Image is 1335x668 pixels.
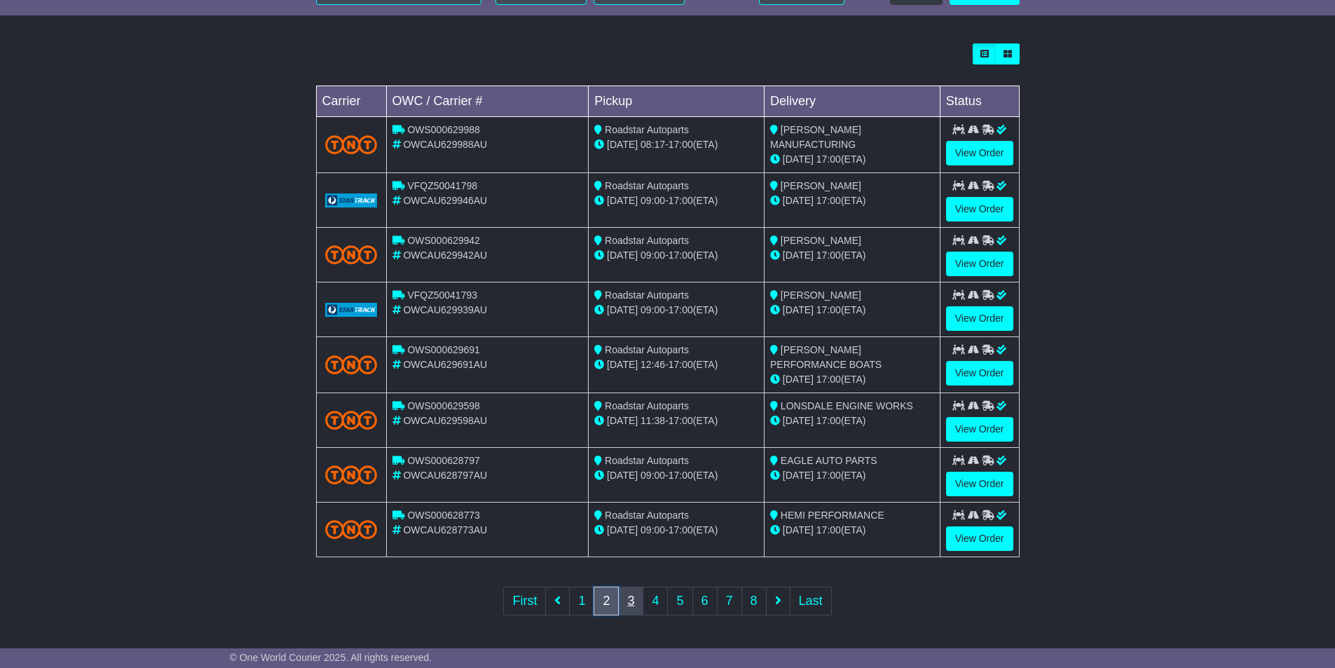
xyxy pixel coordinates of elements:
span: 17:00 [816,195,841,206]
span: 09:00 [641,524,665,536]
span: 12:46 [641,359,665,370]
td: OWC / Carrier # [386,86,589,117]
div: - (ETA) [594,248,758,263]
span: [DATE] [607,524,638,536]
span: 09:00 [641,195,665,206]
span: [DATE] [783,250,814,261]
div: - (ETA) [594,193,758,208]
span: [DATE] [607,195,638,206]
span: 17:00 [816,304,841,315]
span: 09:00 [641,304,665,315]
a: 2 [594,587,619,615]
span: [DATE] [783,470,814,481]
td: Delivery [764,86,940,117]
div: - (ETA) [594,414,758,428]
span: [PERSON_NAME] [781,180,861,191]
span: Roadstar Autoparts [605,455,689,466]
span: 11:38 [641,415,665,426]
div: (ETA) [770,152,934,167]
div: - (ETA) [594,357,758,372]
a: View Order [946,306,1013,331]
span: OWCAU629942AU [403,250,487,261]
a: 8 [741,587,767,615]
span: [DATE] [783,374,814,385]
span: OWS000628773 [407,510,480,521]
span: LONSDALE ENGINE WORKS [781,400,913,411]
span: Roadstar Autoparts [605,235,689,246]
span: [DATE] [783,415,814,426]
span: 17:00 [816,524,841,536]
div: - (ETA) [594,303,758,318]
span: 17:00 [816,154,841,165]
span: 17:00 [669,470,693,481]
img: TNT_Domestic.png [325,245,378,264]
a: 7 [717,587,742,615]
a: 6 [692,587,718,615]
div: (ETA) [770,523,934,538]
div: (ETA) [770,248,934,263]
span: EAGLE AUTO PARTS [781,455,877,466]
span: © One World Courier 2025. All rights reserved. [230,652,432,663]
span: 17:00 [816,250,841,261]
a: View Order [946,141,1013,165]
div: (ETA) [770,372,934,387]
span: OWS000628797 [407,455,480,466]
span: [DATE] [783,304,814,315]
span: 17:00 [669,524,693,536]
span: [DATE] [783,524,814,536]
span: 17:00 [669,304,693,315]
span: Roadstar Autoparts [605,124,689,135]
span: 17:00 [669,359,693,370]
span: 17:00 [669,139,693,150]
span: OWCAU629691AU [403,359,487,370]
span: 08:17 [641,139,665,150]
img: GetCarrierServiceLogo [325,303,378,317]
span: OWS000629691 [407,344,480,355]
td: Status [940,86,1019,117]
img: TNT_Domestic.png [325,355,378,374]
a: View Order [946,526,1013,551]
span: VFQZ50041798 [407,180,477,191]
span: 17:00 [816,470,841,481]
span: [PERSON_NAME] [781,235,861,246]
span: [PERSON_NAME] MANUFACTURING [770,124,861,150]
a: View Order [946,197,1013,221]
span: OWCAU628773AU [403,524,487,536]
span: OWCAU629598AU [403,415,487,426]
div: (ETA) [770,414,934,428]
span: [DATE] [607,359,638,370]
img: GetCarrierServiceLogo [325,193,378,207]
a: 4 [643,587,668,615]
span: Roadstar Autoparts [605,289,689,301]
a: Last [790,587,832,615]
a: 3 [618,587,643,615]
div: - (ETA) [594,468,758,483]
span: 17:00 [669,415,693,426]
a: First [503,587,546,615]
span: [DATE] [783,154,814,165]
img: TNT_Domestic.png [325,465,378,484]
span: VFQZ50041793 [407,289,477,301]
span: [DATE] [783,195,814,206]
img: TNT_Domestic.png [325,520,378,539]
span: Roadstar Autoparts [605,510,689,521]
span: OWCAU629946AU [403,195,487,206]
span: [DATE] [607,415,638,426]
div: (ETA) [770,193,934,208]
a: View Order [946,252,1013,276]
a: View Order [946,472,1013,496]
td: Carrier [316,86,386,117]
div: - (ETA) [594,137,758,152]
div: (ETA) [770,468,934,483]
span: [DATE] [607,304,638,315]
span: OWS000629988 [407,124,480,135]
span: [DATE] [607,250,638,261]
span: Roadstar Autoparts [605,344,689,355]
img: TNT_Domestic.png [325,135,378,154]
span: Roadstar Autoparts [605,180,689,191]
a: View Order [946,361,1013,386]
a: View Order [946,417,1013,442]
span: 17:00 [669,195,693,206]
img: TNT_Domestic.png [325,411,378,430]
span: [PERSON_NAME] [781,289,861,301]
